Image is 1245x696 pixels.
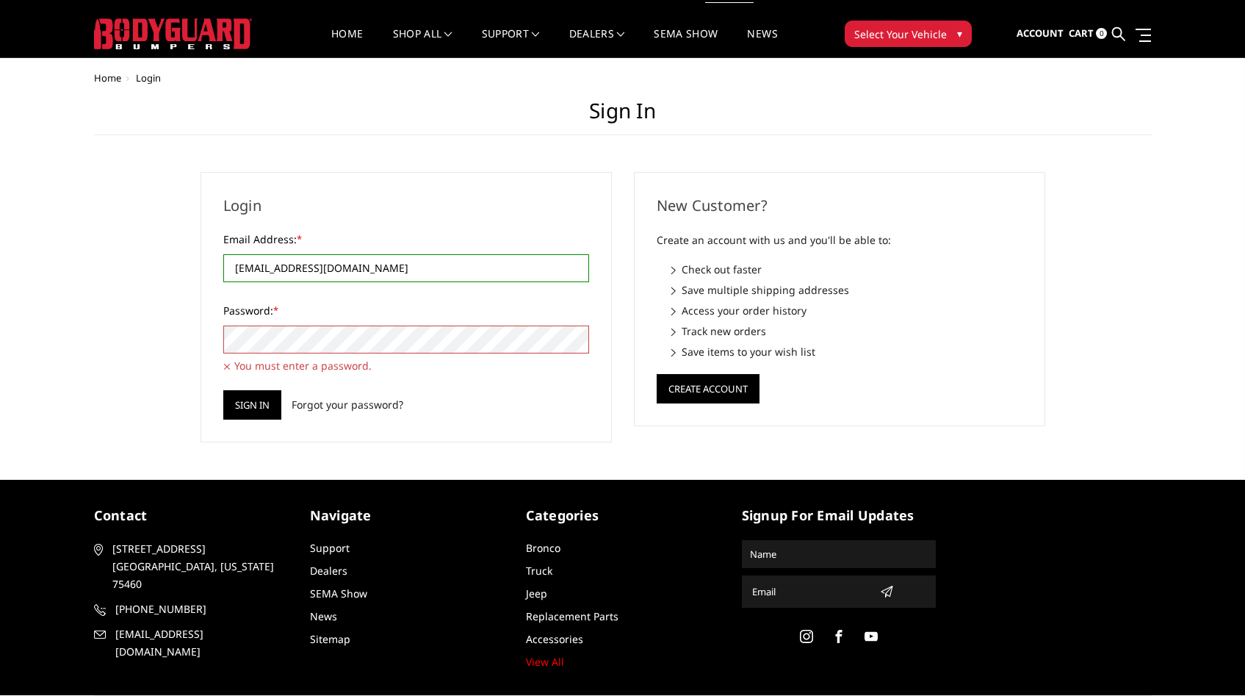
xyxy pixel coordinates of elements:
[310,586,367,600] a: SEMA Show
[94,71,121,85] a: Home
[223,195,589,217] h2: Login
[1017,14,1064,54] a: Account
[482,29,540,57] a: Support
[845,21,972,47] button: Select Your Vehicle
[671,323,1022,339] li: Track new orders
[957,26,962,41] span: ▾
[393,29,452,57] a: shop all
[854,26,947,42] span: Select Your Vehicle
[526,609,618,623] a: Replacement Parts
[1017,26,1064,40] span: Account
[94,625,288,661] a: [EMAIL_ADDRESS][DOMAIN_NAME]
[94,98,1152,135] h1: Sign in
[1172,625,1245,696] iframe: Chat Widget
[1069,26,1094,40] span: Cart
[94,506,288,525] h5: contact
[112,540,283,593] span: [STREET_ADDRESS] [GEOGRAPHIC_DATA], [US_STATE] 75460
[526,655,564,669] a: View All
[526,506,720,525] h5: Categories
[671,344,1022,359] li: Save items to your wish list
[742,506,936,525] h5: signup for email updates
[94,18,252,49] img: BODYGUARD BUMPERS
[310,632,350,646] a: Sitemap
[744,542,934,566] input: Name
[671,262,1022,277] li: Check out faster
[1069,14,1107,54] a: Cart 0
[331,29,363,57] a: Home
[746,580,874,603] input: Email
[136,71,161,85] span: Login
[657,232,1022,249] p: Create an account with us and you'll be able to:
[526,541,560,555] a: Bronco
[310,506,504,525] h5: Navigate
[310,541,350,555] a: Support
[292,397,403,412] a: Forgot your password?
[310,609,337,623] a: News
[115,625,286,661] span: [EMAIL_ADDRESS][DOMAIN_NAME]
[94,600,288,618] a: [PHONE_NUMBER]
[747,29,777,57] a: News
[223,390,281,420] input: Sign in
[1096,28,1107,39] span: 0
[223,232,589,247] label: Email Address:
[671,282,1022,298] li: Save multiple shipping addresses
[671,303,1022,318] li: Access your order history
[310,564,347,578] a: Dealers
[569,29,625,57] a: Dealers
[657,374,759,403] button: Create Account
[526,564,552,578] a: Truck
[657,195,1022,217] h2: New Customer?
[223,357,589,375] span: You must enter a password.
[526,586,547,600] a: Jeep
[115,600,286,618] span: [PHONE_NUMBER]
[657,380,759,394] a: Create Account
[223,303,589,318] label: Password:
[526,632,583,646] a: Accessories
[654,29,718,57] a: SEMA Show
